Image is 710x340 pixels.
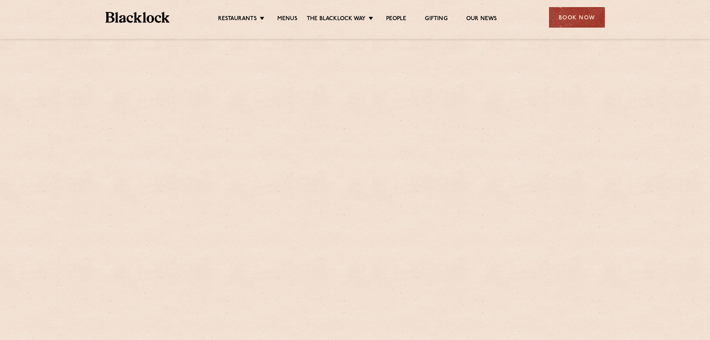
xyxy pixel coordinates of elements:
[386,15,406,24] a: People
[307,15,366,24] a: The Blacklock Way
[425,15,447,24] a: Gifting
[218,15,257,24] a: Restaurants
[277,15,297,24] a: Menus
[466,15,497,24] a: Our News
[105,12,170,23] img: BL_Textured_Logo-footer-cropped.svg
[549,7,605,28] div: Book Now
